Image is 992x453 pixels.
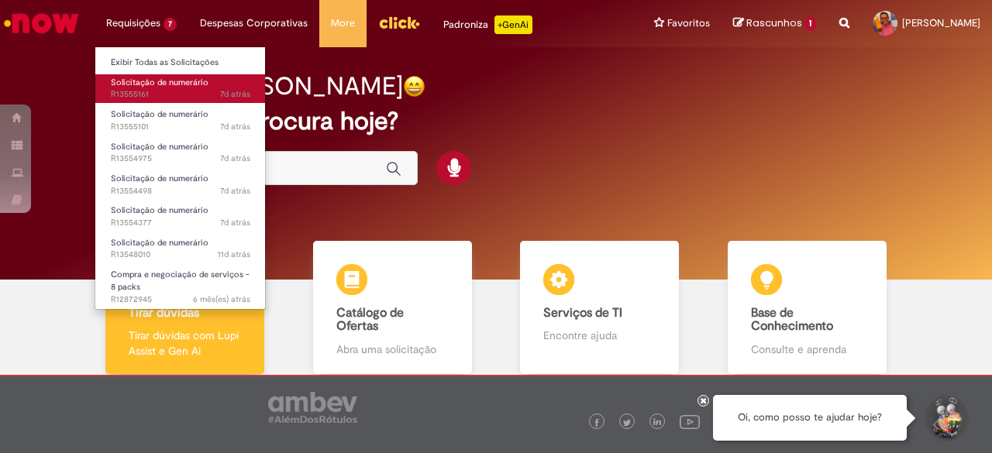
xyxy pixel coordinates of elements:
img: logo_footer_linkedin.png [653,418,661,427]
a: Aberto R13554377 : Solicitação de numerário [95,202,266,231]
span: 1 [804,17,816,31]
a: Aberto R13554498 : Solicitação de numerário [95,170,266,199]
span: 7d atrás [220,121,250,132]
img: logo_footer_twitter.png [623,419,631,427]
div: Padroniza [443,15,532,34]
span: 7d atrás [220,153,250,164]
span: 7 [164,18,177,31]
span: R12872945 [111,293,250,306]
span: R13554975 [111,153,250,165]
b: Tirar dúvidas [129,305,199,321]
span: [PERSON_NAME] [902,16,980,29]
a: Aberto R13548010 : Solicitação de numerário [95,235,266,263]
span: More [331,15,355,31]
span: R13554377 [111,217,250,229]
span: 7d atrás [220,185,250,197]
img: logo_footer_ambev_rotulo_gray.png [268,392,357,423]
img: happy-face.png [403,75,425,98]
div: Oi, como posso te ajudar hoje? [713,395,907,441]
a: Catálogo de Ofertas Abra uma solicitação [289,241,497,375]
span: R13554498 [111,185,250,197]
ul: Requisições [95,46,266,310]
a: Aberto R13555161 : Solicitação de numerário [95,74,266,103]
span: Solicitação de numerário [111,237,208,249]
img: click_logo_yellow_360x200.png [378,11,420,34]
p: Tirar dúvidas com Lupi Assist e Gen Ai [129,328,241,359]
span: Rascunhos [746,15,802,30]
span: Solicitação de numerário [111,141,208,153]
b: Catálogo de Ofertas [336,305,404,335]
p: Abra uma solicitação [336,341,449,357]
p: +GenAi [494,15,532,34]
span: 7d atrás [220,88,250,100]
b: Base de Conhecimento [751,305,833,335]
a: Rascunhos [733,16,816,31]
h2: O que você procura hoje? [106,108,885,135]
span: Solicitação de numerário [111,204,208,216]
a: Aberto R13555101 : Solicitação de numerário [95,106,266,135]
span: Solicitação de numerário [111,77,208,88]
time: 31/03/2025 15:53:03 [193,293,250,305]
span: R13548010 [111,249,250,261]
a: Serviços de TI Encontre ajuda [496,241,704,375]
span: 7d atrás [220,217,250,228]
span: Despesas Corporativas [200,15,308,31]
a: Exibir Todas as Solicitações [95,54,266,71]
time: 18/09/2025 15:58:13 [218,249,250,260]
time: 22/09/2025 13:21:43 [220,88,250,100]
p: Encontre ajuda [543,328,656,343]
a: Aberto R12872945 : Compra e negociação de serviços - 8 packs [95,266,266,300]
img: logo_footer_youtube.png [680,411,700,431]
span: R13555101 [111,121,250,133]
p: Consulte e aprenda [751,341,863,357]
span: Requisições [106,15,160,31]
span: 11d atrás [218,249,250,260]
a: Aberto R13554975 : Solicitação de numerário [95,139,266,167]
span: Solicitação de numerário [111,173,208,184]
a: Tirar dúvidas Tirar dúvidas com Lupi Assist e Gen Ai [81,241,289,375]
img: logo_footer_facebook.png [593,419,601,427]
span: 6 mês(es) atrás [193,293,250,305]
time: 22/09/2025 13:11:13 [220,121,250,132]
span: Favoritos [667,15,710,31]
a: Base de Conhecimento Consulte e aprenda [704,241,911,375]
span: Solicitação de numerário [111,108,208,120]
time: 22/09/2025 12:34:50 [220,153,250,164]
time: 22/09/2025 11:15:45 [220,185,250,197]
time: 22/09/2025 10:55:20 [220,217,250,228]
button: Iniciar Conversa de Suporte [922,395,969,441]
span: Compra e negociação de serviços - 8 packs [111,269,250,293]
span: R13555161 [111,88,250,101]
b: Serviços de TI [543,305,622,321]
img: ServiceNow [2,8,81,39]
